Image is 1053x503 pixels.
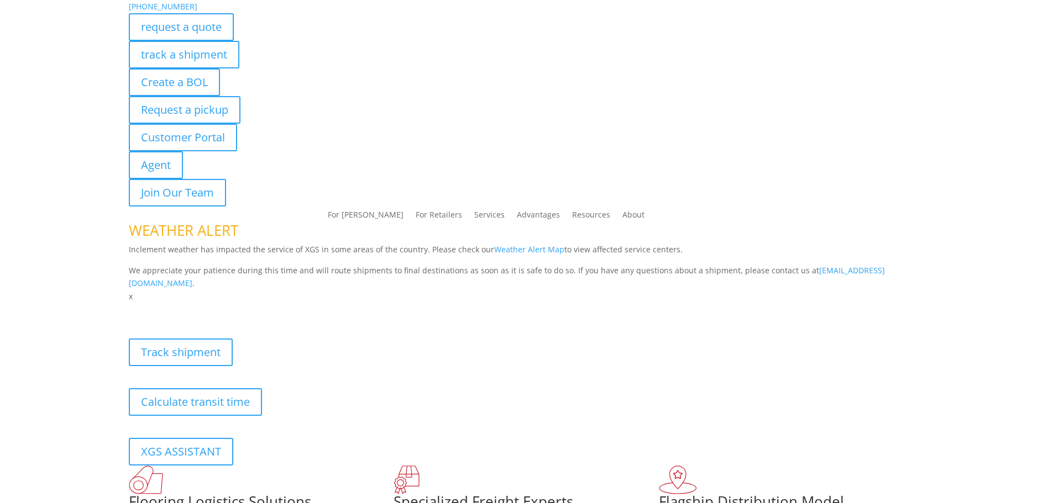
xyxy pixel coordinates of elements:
a: For [PERSON_NAME] [328,211,404,223]
a: Weather Alert Map [494,244,564,255]
a: Customer Portal [129,124,237,151]
p: We appreciate your patience during this time and will route shipments to final destinations as so... [129,264,925,290]
a: Track shipment [129,338,233,366]
a: XGS ASSISTANT [129,438,233,465]
img: xgs-icon-total-supply-chain-intelligence-red [129,465,163,494]
span: WEATHER ALERT [129,220,238,240]
a: Join Our Team [129,179,226,207]
img: xgs-icon-focused-on-flooring-red [394,465,420,494]
p: x [129,290,925,303]
a: Calculate transit time [129,388,262,416]
a: Services [474,211,505,223]
a: Request a pickup [129,96,240,124]
p: Inclement weather has impacted the service of XGS in some areas of the country. Please check our ... [129,243,925,264]
a: [PHONE_NUMBER] [129,1,197,12]
a: Advantages [517,211,560,223]
b: Visibility, transparency, and control for your entire supply chain. [129,305,375,315]
a: Create a BOL [129,68,220,96]
a: For Retailers [416,211,462,223]
a: request a quote [129,13,234,41]
a: Agent [129,151,183,179]
a: track a shipment [129,41,239,68]
a: Resources [572,211,610,223]
a: About [622,211,645,223]
img: xgs-icon-flagship-distribution-model-red [659,465,697,494]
